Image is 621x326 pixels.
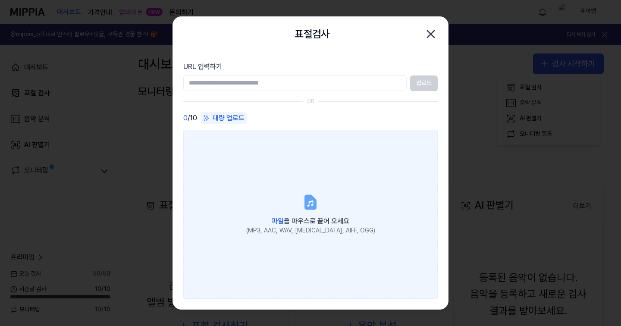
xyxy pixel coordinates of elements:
[272,217,284,225] span: 파일
[246,226,375,235] div: (MP3, AAC, WAV, [MEDICAL_DATA], AIFF, OGG)
[183,113,188,123] span: 0
[201,112,247,124] div: 대량 업로드
[201,112,247,125] button: 대량 업로드
[183,112,197,125] div: / 10
[183,62,438,72] label: URL 입력하기
[295,26,330,42] h2: 표절검사
[307,98,314,105] div: OR
[272,217,349,225] span: 을 마우스로 끌어 오세요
